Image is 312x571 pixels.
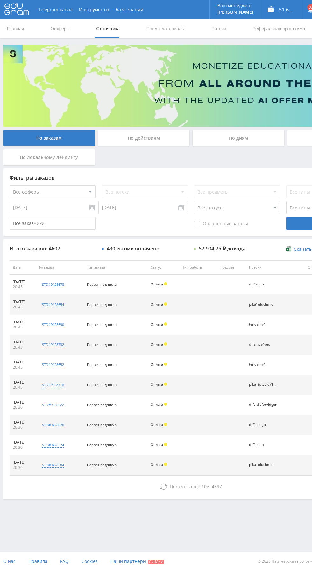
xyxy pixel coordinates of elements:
[13,285,33,290] div: 20:45
[151,322,163,327] span: Оплата
[164,322,167,326] span: Холд
[194,221,248,227] span: Оплаченные заказы
[148,560,164,564] span: Скидки
[170,483,222,490] span: из
[164,403,167,406] span: Холд
[151,342,163,347] span: Оплата
[151,282,163,286] span: Оплата
[96,19,120,38] a: Статистика
[249,342,278,347] div: dtfzmuz4veo
[107,246,160,251] div: 430 из них оплачено
[164,302,167,306] span: Холд
[13,400,33,405] div: [DATE]
[42,302,64,307] div: std#9428654
[217,3,253,8] p: Ваш менеджер:
[10,260,36,275] th: Дата
[193,130,284,146] div: По дням
[151,442,163,447] span: Оплата
[13,279,33,285] div: [DATE]
[151,382,163,387] span: Оплата
[13,420,33,425] div: [DATE]
[42,322,64,327] div: std#9428690
[179,260,216,275] th: Тип работы
[42,442,64,448] div: std#9428574
[202,483,207,490] span: 10
[249,403,278,407] div: dtfvidizfotvidgen
[286,246,292,252] img: xlsx
[212,483,222,490] span: 4597
[42,382,64,387] div: std#9428718
[164,383,167,386] span: Холд
[164,443,167,446] span: Холд
[13,360,33,365] div: [DATE]
[13,320,33,325] div: [DATE]
[13,340,33,345] div: [DATE]
[13,365,33,370] div: 20:45
[87,422,117,427] span: Первая подписка
[42,362,64,367] div: std#9428652
[87,322,117,327] span: Первая подписка
[249,383,278,387] div: pika1fotvvidVIDGEN
[246,260,295,275] th: Потоки
[87,442,117,447] span: Первая подписка
[252,19,306,38] a: Реферальная программа
[42,422,64,427] div: std#9428620
[13,385,33,390] div: 20:45
[84,260,147,275] th: Тип заказа
[13,345,33,350] div: 20:45
[151,462,163,467] span: Оплата
[50,19,70,38] a: Офферы
[3,552,16,571] a: О нас
[146,19,185,38] a: Промо-материалы
[13,380,33,385] div: [DATE]
[217,10,253,15] p: [PERSON_NAME]
[13,460,33,465] div: [DATE]
[36,260,84,275] th: № заказа
[170,483,200,490] span: Показать ещё
[28,558,47,564] span: Правила
[98,130,190,146] div: По действиям
[60,552,69,571] a: FAQ
[87,342,117,347] span: Первая подписка
[249,443,278,447] div: dtf1suno
[87,462,117,467] span: Первая подписка
[151,302,163,307] span: Оплата
[87,302,117,307] span: Первая подписка
[42,402,64,407] div: std#9428622
[3,130,95,146] div: По заказам
[164,282,167,285] span: Холд
[13,440,33,445] div: [DATE]
[3,558,16,564] span: О нас
[87,382,117,387] span: Первая подписка
[151,362,163,367] span: Оплата
[87,402,117,407] span: Первая подписка
[13,325,33,330] div: 20:45
[164,463,167,466] span: Холд
[164,342,167,346] span: Холд
[60,558,69,564] span: FAQ
[164,423,167,426] span: Холд
[199,246,245,251] div: 57 904,75 ₽ дохода
[13,300,33,305] div: [DATE]
[10,217,96,230] input: Все заказчики
[164,363,167,366] span: Холд
[211,19,227,38] a: Потоки
[13,465,33,470] div: 20:30
[249,322,278,327] div: tenozhiv4
[13,305,33,310] div: 20:45
[82,558,98,564] span: Cookies
[249,463,278,467] div: pika1uluchmid
[10,246,96,251] div: Итого заказов: 4607
[147,260,180,275] th: Статус
[82,552,98,571] a: Cookies
[13,445,33,450] div: 20:30
[13,425,33,430] div: 20:30
[42,462,64,468] div: std#9428584
[249,282,278,286] div: dtf1suno
[13,405,33,410] div: 20:30
[249,363,278,367] div: tenozhiv4
[42,282,64,287] div: std#9428678
[87,282,117,287] span: Первая подписка
[110,558,146,564] span: Наши партнеры
[42,342,64,347] div: std#9428732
